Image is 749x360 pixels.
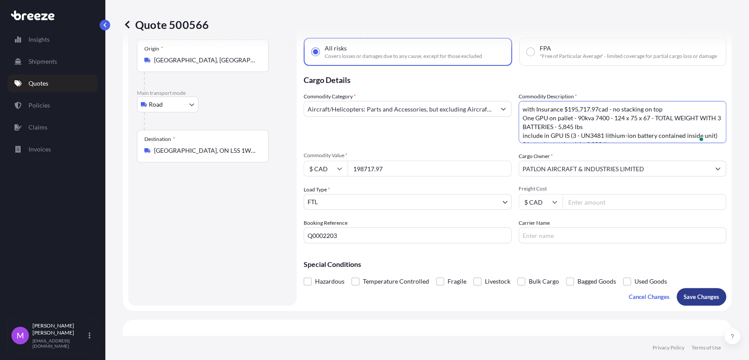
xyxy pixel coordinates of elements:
[519,161,710,176] input: Full name
[652,344,684,351] a: Privacy Policy
[315,275,344,288] span: Hazardous
[29,35,50,44] p: Insights
[29,79,48,88] p: Quotes
[7,119,98,136] a: Claims
[312,48,319,56] input: All risksCovers losses or damages due to any cause, except for those excluded
[325,53,482,60] span: Covers losses or damages due to any cause, except for those excluded
[448,275,466,288] span: Fragile
[29,101,50,110] p: Policies
[519,152,553,161] label: Cargo Owner
[7,75,98,92] a: Quotes
[577,275,616,288] span: Bagged Goods
[17,331,24,340] span: M
[348,161,512,176] input: Type amount
[519,227,727,243] input: Enter name
[304,219,348,227] label: Booking Reference
[149,100,163,109] span: Road
[629,292,670,301] p: Cancel Changes
[622,288,677,306] button: Cancel Changes
[7,97,98,114] a: Policies
[29,145,51,154] p: Invoices
[29,123,47,132] p: Claims
[304,101,495,117] input: Select a commodity type
[304,92,356,101] label: Commodity Category
[485,275,510,288] span: Livestock
[7,53,98,70] a: Shipments
[304,66,726,92] p: Cargo Details
[308,198,318,206] span: FTL
[634,275,667,288] span: Used Goods
[677,288,726,306] button: Save Changes
[7,140,98,158] a: Invoices
[32,338,87,349] p: [EMAIL_ADDRESS][DOMAIN_NAME]
[154,146,258,155] input: Destination
[304,152,512,159] span: Commodity Value
[7,31,98,48] a: Insights
[32,322,87,336] p: [PERSON_NAME] [PERSON_NAME]
[519,92,577,101] label: Commodity Description
[137,97,198,112] button: Select transport
[29,57,57,66] p: Shipments
[304,261,726,268] p: Special Conditions
[692,344,721,351] a: Terms of Use
[710,161,726,176] button: Show suggestions
[304,185,330,194] span: Load Type
[304,227,512,243] input: Your internal reference
[304,194,512,210] button: FTL
[495,101,511,117] button: Show suggestions
[684,292,719,301] p: Save Changes
[527,48,534,56] input: FPA"Free of Particular Average" - limited coverage for partial cargo loss or damage
[519,101,727,143] textarea: To enrich screen reader interactions, please activate Accessibility in Grammarly extension settings
[540,53,717,60] span: "Free of Particular Average" - limited coverage for partial cargo loss or damage
[519,219,550,227] label: Carrier Name
[529,275,559,288] span: Bulk Cargo
[519,185,727,192] span: Freight Cost
[563,194,727,210] input: Enter amount
[363,275,429,288] span: Temperature Controlled
[144,136,175,143] div: Destination
[123,18,209,32] p: Quote 500566
[154,56,258,65] input: Origin
[137,90,288,97] p: Main transport mode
